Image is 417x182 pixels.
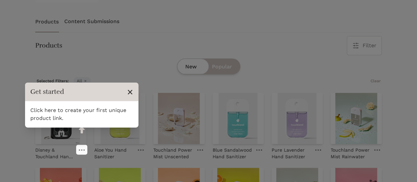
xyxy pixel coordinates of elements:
p: Touchland Power Mist Unscented [153,147,193,160]
a: Blue Sandalwood Hand Sanitizer [213,144,252,160]
a: Aloe You Hand Sanitizer [94,144,134,160]
img: Pure Lavender Hand Sanitizer [272,93,323,144]
img: Touchland Power Mist Unscented [153,93,204,144]
div: Click here to create your first unique product link. [25,101,138,127]
button: Filter [347,36,381,55]
span: New [185,63,197,71]
a: Pure Lavender Hand Sanitizer [272,144,311,160]
img: Touchland Power Mist Rainwater [331,93,382,144]
p: Disney & Touchland Hand Sanitizer & Holder Set - Special Edition [35,147,74,160]
a: Touchland Power Mist Unscented [153,144,193,160]
p: Aloe You Hand Sanitizer [94,147,134,160]
span: All [74,77,91,85]
button: Clear [369,77,382,85]
span: Selected Filters: [35,77,70,85]
button: Close Tour [127,85,133,98]
p: Blue Sandalwood Hand Sanitizer [213,147,252,160]
span: × [127,86,133,98]
span: Popular [212,63,232,71]
img: Blue Sandalwood Hand Sanitizer [213,93,264,144]
a: Content Submissions [64,11,120,32]
h3: Products [35,41,62,50]
a: Disney & Touchland Hand Sanitizer & Holder Set - Special Edition [35,144,74,160]
p: Pure Lavender Hand Sanitizer [272,147,311,160]
h3: Get started [30,87,124,96]
p: Touchland Power Mist Rainwater [331,147,370,160]
a: Products [35,11,59,32]
span: Filter [362,42,376,50]
a: Touchland Power Mist Rainwater [331,144,370,160]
